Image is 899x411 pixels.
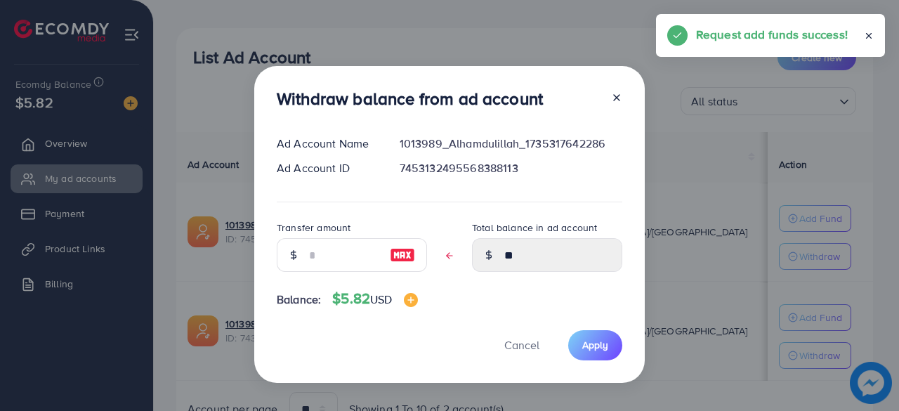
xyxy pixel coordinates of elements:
span: Cancel [504,337,539,353]
button: Cancel [487,330,557,360]
div: 1013989_Alhamdulillah_1735317642286 [388,136,634,152]
div: 7453132495568388113 [388,160,634,176]
h3: Withdraw balance from ad account [277,89,543,109]
button: Apply [568,330,622,360]
div: Ad Account ID [265,160,388,176]
label: Total balance in ad account [472,221,597,235]
h5: Request add funds success! [696,25,848,44]
div: Ad Account Name [265,136,388,152]
span: USD [370,292,392,307]
span: Balance: [277,292,321,308]
label: Transfer amount [277,221,350,235]
img: image [390,247,415,263]
h4: $5.82 [332,290,417,308]
img: image [404,293,418,307]
span: Apply [582,338,608,352]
